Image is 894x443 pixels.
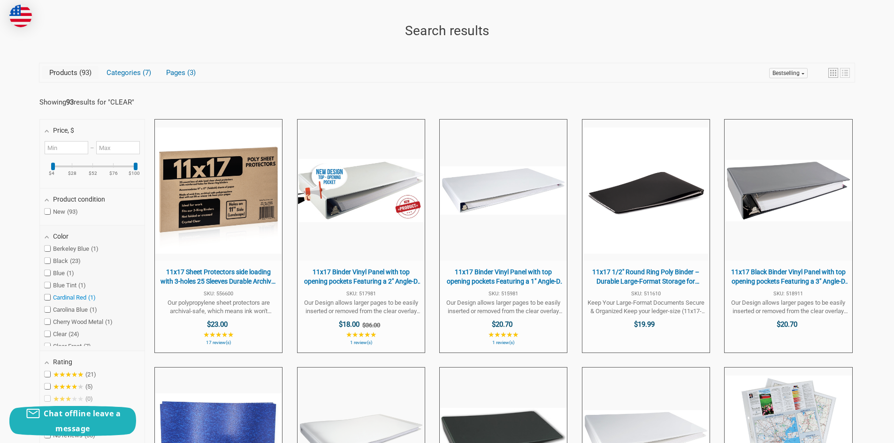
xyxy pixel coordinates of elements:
span: Blue [45,270,74,277]
a: CLEAR [110,98,132,106]
span: Berkeley Blue [45,245,99,253]
span: 5 [85,383,93,390]
span: $23.00 [207,320,228,329]
a: 11x17 Black Binder Vinyl Panel with top opening pockets Featuring a 3 [725,120,852,353]
span: ★★★★★ [346,331,376,338]
div: Showing results for " " [39,98,152,106]
a: 11x17 Sheet Protectors side loading with 3-holes 25 Sleeves Durable Archival safe Crystal Clear [155,120,282,353]
a: View Pages Tab [159,66,203,79]
button: Chat offline leave a message [9,406,136,436]
span: 1 [91,245,99,252]
span: Chat offline leave a message [44,408,121,434]
span: 0 [85,395,93,402]
span: Price [53,127,74,134]
img: 11x17 Binder Vinyl Panel with top opening pockets Featuring a 1" Angle-D Ring White [440,166,566,215]
input: Minimum value [45,141,88,154]
span: 93 [67,208,78,215]
span: 21 [85,371,96,378]
span: 1 [88,294,96,301]
span: $36.00 [362,322,380,329]
span: ★★★★★ [53,383,84,390]
span: 7 [84,343,91,350]
span: Cardinal Red [45,294,96,301]
span: 11x17 1/2" Round Ring Poly Binder – Durable Large-Format Storage for Engineers, Architects & Offices [587,268,705,286]
span: Black [45,257,81,265]
span: ★★★★★ [203,331,234,338]
span: 1 review(s) [302,340,420,345]
span: ★★★★★ [53,395,84,403]
span: 1 [90,306,97,313]
span: 17 review(s) [160,340,277,345]
ins: $28 [62,171,82,176]
span: Carolina Blue [45,306,97,314]
span: SKU: 556600 [160,291,277,296]
span: $18.00 [339,320,359,329]
span: 11x17 Binder Vinyl Panel with top opening pockets Featuring a 2" Angle-D Ring White [302,268,420,286]
h1: Search results [39,21,855,41]
span: Our polypropylene sheet protectors are archival-safe, which means ink won't transfer onto the pag... [160,299,277,315]
img: 11x17 Black Binder Vinyl Panel with top opening pockets Featuring a 3" Angle-D Ring [725,160,851,221]
ins: $4 [42,171,61,176]
b: 93 [66,98,74,106]
span: Clear Frost [45,343,91,350]
a: View grid mode [828,68,838,78]
span: SKU: 518911 [729,291,847,296]
span: Blue Tint [45,282,86,289]
a: View Products Tab [42,66,99,79]
span: Our Design allows larger pages to be easily inserted or removed from the clear overlay pockets. C... [302,299,420,315]
span: 1 [67,270,74,277]
span: $20.70 [777,320,797,329]
span: SKU: 517981 [302,291,420,296]
span: 11x17 Binder Vinyl Panel with top opening pockets Featuring a 1" Angle-D Ring White [444,268,562,286]
span: Bestselling [772,70,800,76]
span: New [45,208,78,216]
a: 11x17 1/2 [582,120,710,353]
input: Maximum value [96,141,140,154]
span: ★★★★★ [488,331,519,338]
span: 11x17 Sheet Protectors side loading with 3-holes 25 Sleeves Durable Archival safe Crystal Clear [160,268,277,286]
span: Clear [45,330,79,338]
span: 93 [77,68,92,77]
span: 23 [70,257,81,264]
span: 1 review(s) [444,340,562,345]
span: 7 [141,68,151,77]
span: $19.99 [634,320,655,329]
a: View Categories Tab [99,66,158,79]
span: , $ [68,127,74,134]
span: Color [53,233,69,240]
span: – [88,144,96,151]
span: 1 [78,282,86,289]
span: Rating [53,358,72,366]
a: Sort options [769,68,808,78]
span: SKU: 511610 [587,291,705,296]
span: Keep Your Large-Format Documents Secure & Organized Keep your ledger-size (11x17-inch) documents ... [587,299,705,315]
ins: $52 [83,171,103,176]
span: Our Design allows larger pages to be easily inserted or removed from the clear overlay pockets. C... [729,299,847,315]
ins: $76 [104,171,123,176]
span: 1 [105,318,113,325]
span: SKU: 515981 [444,291,562,296]
span: 11x17 Black Binder Vinyl Panel with top opening pockets Featuring a 3" Angle-D Ring [729,268,847,286]
iframe: Google Customer Reviews [817,418,894,443]
span: 3 [185,68,196,77]
span: Our Design allows larger pages to be easily inserted or removed from the clear overlay pockets. C... [444,299,562,315]
ins: $100 [124,171,144,176]
a: 11x17 Binder Vinyl Panel with top opening pockets Featuring a 2 [298,120,425,353]
a: 11x17 Binder Vinyl Panel with top opening pockets Featuring a 1 [440,120,567,353]
img: duty and tax information for United States [9,5,32,27]
span: $20.70 [492,320,512,329]
a: View list mode [840,68,850,78]
span: Cherry Wood Metal [45,318,113,326]
span: 24 [69,330,79,338]
span: Product condition [53,195,105,203]
span: ★★★★★ [53,371,84,378]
